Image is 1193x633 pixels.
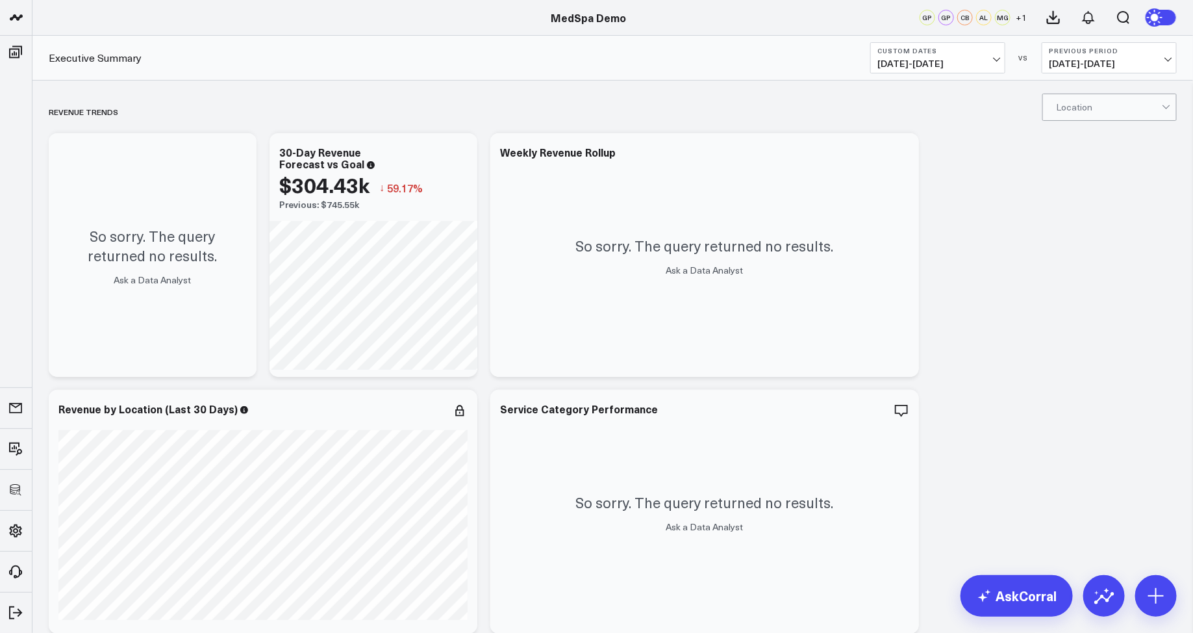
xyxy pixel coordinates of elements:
b: Custom Dates [877,47,998,55]
div: GP [938,10,954,25]
span: + 1 [1016,13,1027,22]
button: Previous Period[DATE]-[DATE] [1042,42,1177,73]
span: 59.17% [387,181,423,195]
a: Ask a Data Analyst [114,274,192,286]
div: CB [957,10,973,25]
div: Revenue by Location (Last 30 Days) [58,402,238,416]
div: $304.43k [279,173,370,196]
div: GP [920,10,935,25]
p: So sorry. The query returned no results. [576,236,834,255]
p: So sorry. The query returned no results. [62,226,244,265]
div: 30-Day Revenue Forecast vs Goal [279,145,364,171]
a: Ask a Data Analyst [666,264,744,276]
div: AL [976,10,992,25]
span: [DATE] - [DATE] [877,58,998,69]
p: So sorry. The query returned no results. [576,493,834,512]
button: Custom Dates[DATE]-[DATE] [870,42,1005,73]
div: REVENUE TRENDS [49,97,118,127]
span: ↓ [379,179,384,196]
b: Previous Period [1049,47,1170,55]
button: +1 [1014,10,1029,25]
span: [DATE] - [DATE] [1049,58,1170,69]
div: VS [1012,54,1035,62]
div: Service Category Performance [500,402,658,416]
div: MG [995,10,1011,25]
a: MedSpa Demo [551,10,626,25]
a: AskCorral [961,575,1073,617]
div: Previous: $745.55k [279,200,468,210]
a: Executive Summary [49,51,142,65]
div: Weekly Revenue Rollup [500,145,616,159]
a: Ask a Data Analyst [666,521,744,533]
